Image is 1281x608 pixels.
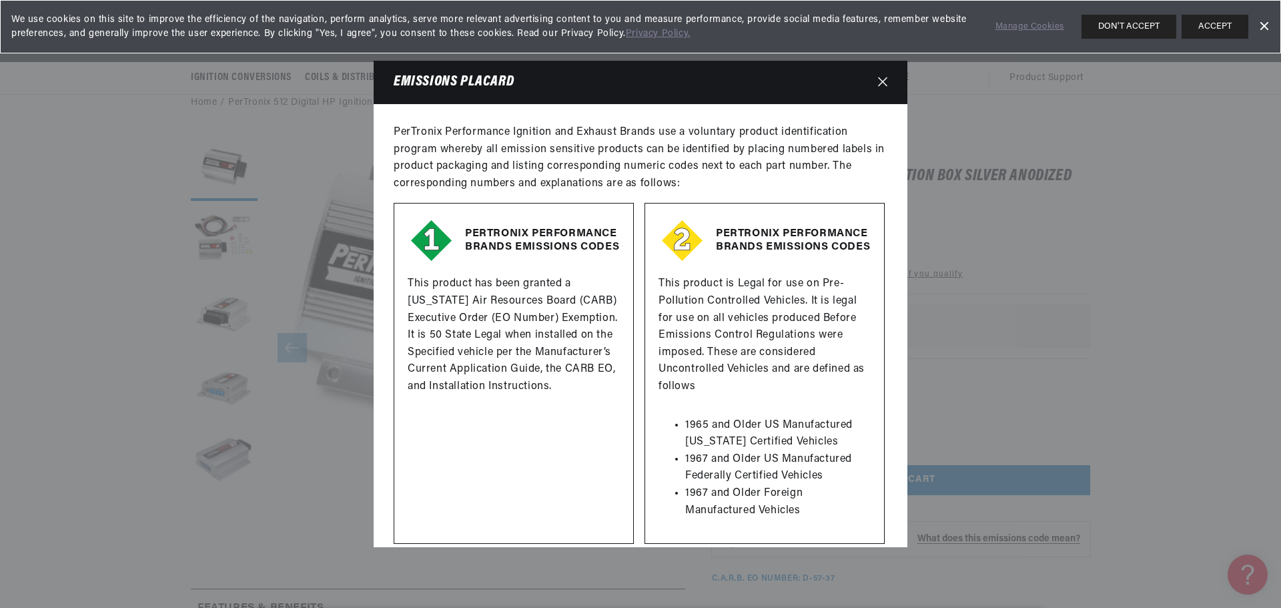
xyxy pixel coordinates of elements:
[408,276,620,395] p: This product has been granted a [US_STATE] Air Resources Board (CARB) Executive Order (EO Number)...
[408,228,620,253] h3: PERTRONIX PERFORMANCE BRANDS EMISSIONS CODES
[408,217,456,265] img: Emissions code
[11,13,977,41] span: We use cookies on this site to improve the efficiency of the navigation, perform analytics, serve...
[626,29,691,39] a: Privacy Policy.
[1082,15,1176,39] button: DON'T ACCEPT
[394,124,887,192] p: PerTronix Performance Ignition and Exhaust Brands use a voluntary product identification program ...
[659,217,707,265] img: Emissions code
[1254,17,1274,37] a: Dismiss Banner
[685,451,871,485] li: 1967 and Older US Manufactured Federally Certified Vehicles
[685,485,871,519] li: 1967 and Older Foreign Manufactured Vehicles
[871,70,894,95] button: Close
[374,61,907,547] div: EMISSIONS PLACARD
[659,276,871,395] p: This product is Legal for use on Pre-PoIIution Controlled Vehicles. It is legal for use on all ve...
[659,228,871,253] h3: PERTRONIX PERFORMANCE BRANDS EMISSIONS CODES
[1182,15,1248,39] button: ACCEPT
[995,20,1064,34] a: Manage Cookies
[685,417,871,451] li: 1965 and Older US Manufactured [US_STATE] Certified Vehicles
[394,76,514,89] h3: EMISSIONS PLACARD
